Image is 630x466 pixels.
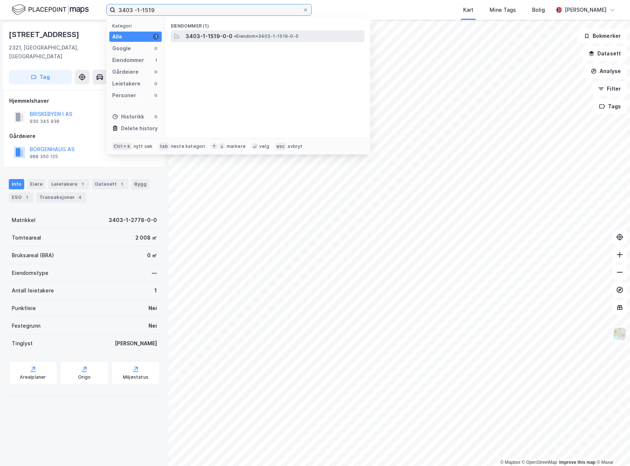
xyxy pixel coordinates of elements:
[149,304,157,313] div: Nei
[227,143,246,149] div: markere
[153,69,159,75] div: 0
[463,6,473,14] div: Kart
[115,339,157,348] div: [PERSON_NAME]
[522,460,557,465] a: OpenStreetMap
[116,4,303,15] input: Søk på adresse, matrikkel, gårdeiere, leietakere eller personer
[9,43,125,61] div: 2321, [GEOGRAPHIC_DATA], [GEOGRAPHIC_DATA]
[112,68,139,76] div: Gårdeiere
[131,179,150,189] div: Bygg
[48,179,89,189] div: Leietakere
[9,29,81,40] div: [STREET_ADDRESS]
[275,143,286,150] div: esc
[133,143,153,149] div: nytt søk
[490,6,516,14] div: Mine Tags
[30,119,59,124] div: 930 345 938
[112,91,136,100] div: Personer
[9,192,33,203] div: ESG
[153,92,159,98] div: 0
[112,32,122,41] div: Alle
[565,6,607,14] div: [PERSON_NAME]
[78,374,91,380] div: Origo
[12,339,33,348] div: Tinglyst
[135,233,157,242] div: 2 008 ㎡
[9,97,160,105] div: Hjemmelshaver
[613,327,627,341] img: Z
[234,33,236,39] span: •
[153,34,159,40] div: 1
[500,460,520,465] a: Mapbox
[9,179,24,189] div: Info
[592,81,627,96] button: Filter
[582,46,627,61] button: Datasett
[154,286,157,295] div: 1
[20,374,46,380] div: Arealplaner
[593,99,627,114] button: Tags
[9,132,160,141] div: Gårdeiere
[112,112,144,121] div: Historikk
[12,216,36,225] div: Matrikkel
[76,194,84,201] div: 4
[186,32,232,41] span: 3403-1-1519-0-0
[593,431,630,466] iframe: Chat Widget
[92,179,128,189] div: Datasett
[149,321,157,330] div: Nei
[165,17,370,30] div: Eiendommer (1)
[112,143,132,150] div: Ctrl + k
[153,45,159,51] div: 0
[12,251,54,260] div: Bruksareal (BRA)
[23,194,30,201] div: 1
[153,81,159,87] div: 0
[234,33,298,39] span: Eiendom • 3403-1-1519-0-0
[12,233,41,242] div: Tomteareal
[578,29,627,43] button: Bokmerker
[559,460,596,465] a: Improve this map
[36,192,87,203] div: Transaksjoner
[153,57,159,63] div: 1
[123,374,149,380] div: Miljøstatus
[9,70,72,84] button: Tag
[532,6,545,14] div: Bolig
[152,269,157,277] div: —
[12,321,40,330] div: Festegrunn
[585,64,627,79] button: Analyse
[109,216,157,225] div: 3403-1-2778-0-0
[112,79,140,88] div: Leietakere
[12,304,36,313] div: Punktleie
[158,143,169,150] div: tab
[287,143,303,149] div: avbryt
[27,179,45,189] div: Eiere
[121,124,158,133] div: Delete history
[79,181,86,188] div: 1
[118,181,125,188] div: 1
[259,143,269,149] div: velg
[112,44,131,53] div: Google
[112,56,144,65] div: Eiendommer
[12,286,54,295] div: Antall leietakere
[12,3,89,16] img: logo.f888ab2527a4732fd821a326f86c7f29.svg
[30,154,58,160] div: 988 350 125
[153,114,159,120] div: 0
[147,251,157,260] div: 0 ㎡
[112,23,162,29] div: Kategori
[171,143,205,149] div: neste kategori
[12,269,48,277] div: Eiendomstype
